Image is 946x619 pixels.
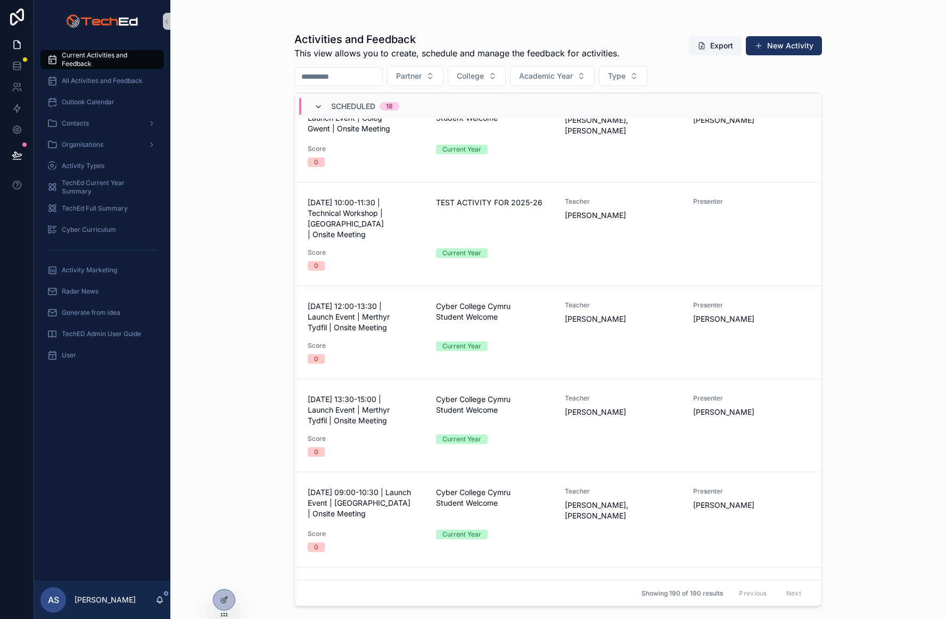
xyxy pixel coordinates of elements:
[308,530,423,538] span: Score
[442,530,481,539] div: Current Year
[295,182,821,286] a: [DATE] 10:00-11:30 | Technical Workshop | [GEOGRAPHIC_DATA] | Onsite MeetingTEST ACTIVITY FOR 202...
[62,204,128,213] span: TechEd Full Summary
[62,140,103,149] span: Organisations
[436,301,552,322] span: Cyber College Cymru Student Welcome
[62,162,104,170] span: Activity Types
[40,346,164,365] a: User
[314,354,318,364] div: 0
[295,286,821,379] a: [DATE] 12:00-13:30 | Launch Event | Merthyr Tydfil | Onsite MeetingCyber College Cymru Student We...
[62,51,153,68] span: Current Activities and Feedback
[396,71,422,81] span: Partner
[62,351,76,359] span: User
[693,394,809,403] span: Presenter
[599,66,647,86] button: Select Button
[331,101,375,112] span: Scheduled
[565,394,680,403] span: Teacher
[693,115,809,126] span: [PERSON_NAME]
[308,197,423,240] span: [DATE] 10:00-11:30 | Technical Workshop | [GEOGRAPHIC_DATA] | Onsite Meeting
[608,71,626,81] span: Type
[693,500,809,511] span: [PERSON_NAME]
[641,589,723,598] span: Showing 190 of 190 results
[40,261,164,280] a: Activity Marketing
[314,261,318,271] div: 0
[565,500,680,521] span: [PERSON_NAME], [PERSON_NAME]
[314,157,318,167] div: 0
[40,220,164,239] a: Cyber Curriculum
[295,379,821,472] a: [DATE] 13:30-15:00 | Launch Event | Merthyr Tydfil | Onsite MeetingCyber College Cymru Student We...
[746,36,822,55] button: New Activity
[436,394,552,415] span: Cyber College Cymru Student Welcome
[40,135,164,154] a: Organisations
[308,434,423,443] span: Score
[308,487,423,519] span: [DATE] 09:00-10:30 | Launch Event | [GEOGRAPHIC_DATA] | Onsite Meeting
[442,145,481,154] div: Current Year
[565,301,680,309] span: Teacher
[693,314,809,324] span: [PERSON_NAME]
[62,330,141,338] span: TechED Admin User Guide
[314,447,318,457] div: 0
[62,308,120,317] span: Generate from idea
[436,197,552,208] span: TEST ACTIVITY FOR 2025-26
[62,225,116,234] span: Cyber Curriculum
[75,595,136,605] p: [PERSON_NAME]
[314,542,318,552] div: 0
[62,266,117,274] span: Activity Marketing
[40,282,164,301] a: Radar News
[565,197,680,206] span: Teacher
[442,341,481,351] div: Current Year
[62,98,114,106] span: Outlook Calendar
[40,50,164,69] a: Current Activities and Feedback
[693,301,809,309] span: Presenter
[308,394,423,426] span: [DATE] 13:30-15:00 | Launch Event | Merthyr Tydfil | Onsite Meeting
[62,287,98,296] span: Radar News
[34,43,170,581] div: scrollable content
[436,487,552,508] span: Cyber College Cymru Student Welcome
[689,36,742,55] button: Export
[308,301,423,333] span: [DATE] 12:00-13:30 | Launch Event | Merthyr Tydfil | Onsite Meeting
[62,179,153,196] span: TechEd Current Year Summary
[294,32,620,47] h1: Activities and Feedback
[40,93,164,112] a: Outlook Calendar
[386,102,393,111] div: 18
[565,487,680,496] span: Teacher
[62,77,143,85] span: All Activities and Feedback
[387,66,443,86] button: Select Button
[40,114,164,133] a: Contacts
[565,407,680,417] span: [PERSON_NAME]
[40,303,164,322] a: Generate from idea
[448,66,506,86] button: Select Button
[295,87,821,182] a: [DATE] 14:30-16:00 | Launch Event | Coleg Gwent | Onsite MeetingCyber College Cymru Student Welco...
[294,47,620,60] span: This view allows you to create, schedule and manage the feedback for activities.
[565,210,680,221] span: [PERSON_NAME]
[40,71,164,90] a: All Activities and Feedback
[40,324,164,344] a: TechED Admin User Guide
[519,71,573,81] span: Academic Year
[295,472,821,567] a: [DATE] 09:00-10:30 | Launch Event | [GEOGRAPHIC_DATA] | Onsite MeetingCyber College Cymru Student...
[693,407,809,417] span: [PERSON_NAME]
[693,197,809,206] span: Presenter
[308,145,423,153] span: Score
[308,341,423,350] span: Score
[66,13,138,30] img: App logo
[442,248,481,258] div: Current Year
[40,178,164,197] a: TechEd Current Year Summary
[510,66,595,86] button: Select Button
[62,119,89,128] span: Contacts
[40,199,164,218] a: TechEd Full Summary
[565,115,680,136] span: [PERSON_NAME], [PERSON_NAME]
[457,71,484,81] span: College
[308,248,423,257] span: Score
[48,593,59,606] span: AS
[565,314,680,324] span: [PERSON_NAME]
[442,434,481,444] div: Current Year
[40,156,164,175] a: Activity Types
[693,487,809,496] span: Presenter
